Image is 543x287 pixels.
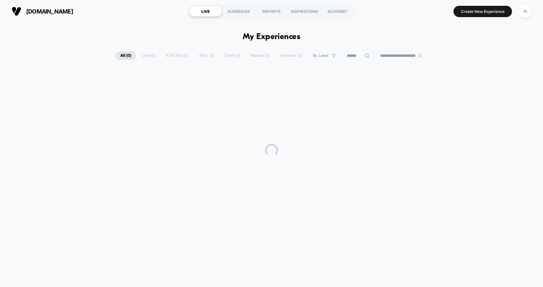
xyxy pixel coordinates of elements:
div: ACADEMY [321,6,354,16]
span: By Label [313,53,328,58]
img: end [418,54,422,57]
div: IR [519,5,531,18]
img: Visually logo [12,6,21,16]
div: LIVE [189,6,222,16]
button: IR [517,5,533,18]
h1: My Experiences [243,32,301,42]
button: Create New Experience [453,6,512,17]
span: [DOMAIN_NAME] [26,8,73,15]
div: INSPIRATIONS [288,6,321,16]
div: AUDIENCES [222,6,255,16]
div: REPORTS [255,6,288,16]
button: [DOMAIN_NAME] [10,6,75,16]
span: All ( 0 ) [115,51,136,60]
